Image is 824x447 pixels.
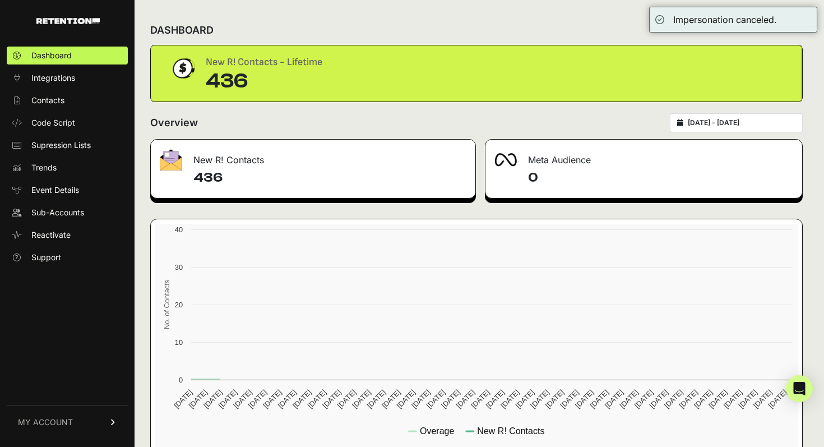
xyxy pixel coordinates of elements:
[169,54,197,82] img: dollar-coin-05c43ed7efb7bc0c12610022525b4bbbb207c7efeef5aecc26f025e68dcafac9.png
[618,388,640,410] text: [DATE]
[172,388,194,410] text: [DATE]
[232,388,253,410] text: [DATE]
[7,69,128,87] a: Integrations
[737,388,759,410] text: [DATE]
[336,388,358,410] text: [DATE]
[151,140,475,173] div: New R! Contacts
[573,388,595,410] text: [DATE]
[588,388,610,410] text: [DATE]
[217,388,239,410] text: [DATE]
[261,388,283,410] text: [DATE]
[36,18,100,24] img: Retention.com
[150,22,214,38] h2: DASHBOARD
[175,301,183,309] text: 20
[193,169,466,187] h4: 436
[477,426,544,436] text: New R! Contacts
[306,388,328,410] text: [DATE]
[494,153,517,167] img: fa-meta-2f981b61bb99beabf952f7030308934f19ce035c18b003e963880cc3fabeebb7.png
[7,181,128,199] a: Event Details
[410,388,432,410] text: [DATE]
[439,388,461,410] text: [DATE]
[175,338,183,347] text: 10
[673,13,777,26] div: Impersonation canceled.
[469,388,491,410] text: [DATE]
[31,50,72,61] span: Dashboard
[7,47,128,64] a: Dashboard
[7,248,128,266] a: Support
[7,91,128,109] a: Contacts
[247,388,269,410] text: [DATE]
[499,388,521,410] text: [DATE]
[752,388,774,410] text: [DATE]
[7,204,128,222] a: Sub-Accounts
[663,388,684,410] text: [DATE]
[31,140,91,151] span: Supression Lists
[514,388,536,410] text: [DATE]
[31,185,79,196] span: Event Details
[722,388,744,410] text: [DATE]
[7,136,128,154] a: Supression Lists
[420,426,454,436] text: Overage
[603,388,625,410] text: [DATE]
[31,207,84,218] span: Sub-Accounts
[529,388,550,410] text: [DATE]
[692,388,714,410] text: [DATE]
[321,388,342,410] text: [DATE]
[633,388,655,410] text: [DATE]
[163,280,171,329] text: No. of Contacts
[31,72,75,84] span: Integrations
[380,388,402,410] text: [DATE]
[187,388,209,410] text: [DATE]
[484,388,506,410] text: [DATE]
[31,252,61,263] span: Support
[206,54,322,70] div: New R! Contacts - Lifetime
[31,95,64,106] span: Contacts
[425,388,447,410] text: [DATE]
[31,117,75,128] span: Code Script
[395,388,417,410] text: [DATE]
[7,114,128,132] a: Code Script
[647,388,669,410] text: [DATE]
[7,159,128,177] a: Trends
[677,388,699,410] text: [DATE]
[786,375,813,402] div: Open Intercom Messenger
[365,388,387,410] text: [DATE]
[202,388,224,410] text: [DATE]
[485,140,802,173] div: Meta Audience
[767,388,789,410] text: [DATE]
[350,388,372,410] text: [DATE]
[31,162,57,173] span: Trends
[179,376,183,384] text: 0
[31,229,71,241] span: Reactivate
[544,388,566,410] text: [DATE]
[455,388,476,410] text: [DATE]
[7,226,128,244] a: Reactivate
[276,388,298,410] text: [DATE]
[528,169,793,187] h4: 0
[707,388,729,410] text: [DATE]
[206,70,322,93] div: 436
[7,405,128,439] a: MY ACCOUNT
[175,225,183,234] text: 40
[291,388,313,410] text: [DATE]
[18,417,73,428] span: MY ACCOUNT
[160,149,182,170] img: fa-envelope-19ae18322b30453b285274b1b8af3d052b27d846a4fbe8435d1a52b978f639a2.png
[150,115,198,131] h2: Overview
[558,388,580,410] text: [DATE]
[175,263,183,271] text: 30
